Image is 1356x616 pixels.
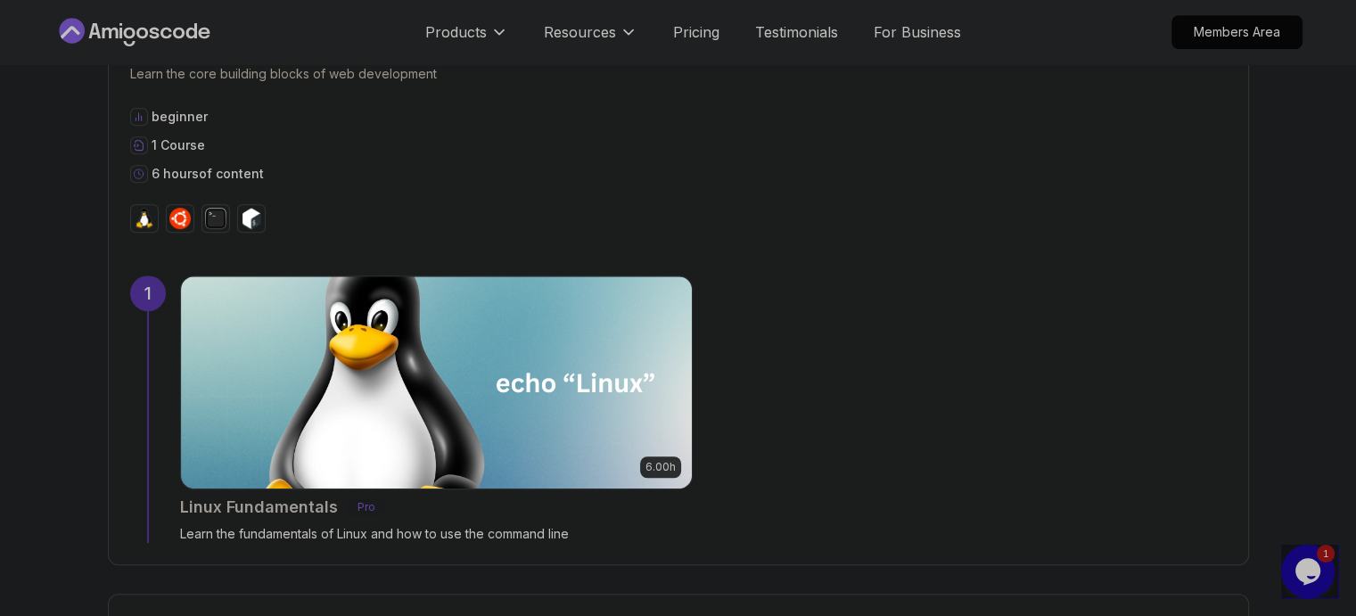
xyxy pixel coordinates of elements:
img: ubuntu logo [169,208,191,229]
div: 1 [130,275,166,311]
a: Members Area [1171,15,1303,49]
img: bash logo [241,208,262,229]
a: For Business [874,21,961,43]
p: Resources [544,21,616,43]
button: Products [425,21,508,57]
img: terminal logo [205,208,226,229]
p: Learn the fundamentals of Linux and how to use the command line [180,525,693,543]
a: Testimonials [755,21,838,43]
h2: Linux Fundamentals [180,495,338,520]
img: linux logo [134,208,155,229]
p: Members Area [1172,16,1302,48]
img: Linux Fundamentals card [181,276,692,489]
a: Pricing [673,21,719,43]
p: Products [425,21,487,43]
span: 1 Course [152,137,205,152]
p: 6 hours of content [152,165,264,183]
p: Learn the core building blocks of web development [130,62,1227,86]
iframe: chat widget [1281,545,1338,598]
button: Resources [544,21,637,57]
p: 6.00h [645,460,676,474]
p: beginner [152,108,208,126]
a: Linux Fundamentals card6.00hLinux FundamentalsProLearn the fundamentals of Linux and how to use t... [180,275,693,543]
p: Pro [347,498,386,516]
